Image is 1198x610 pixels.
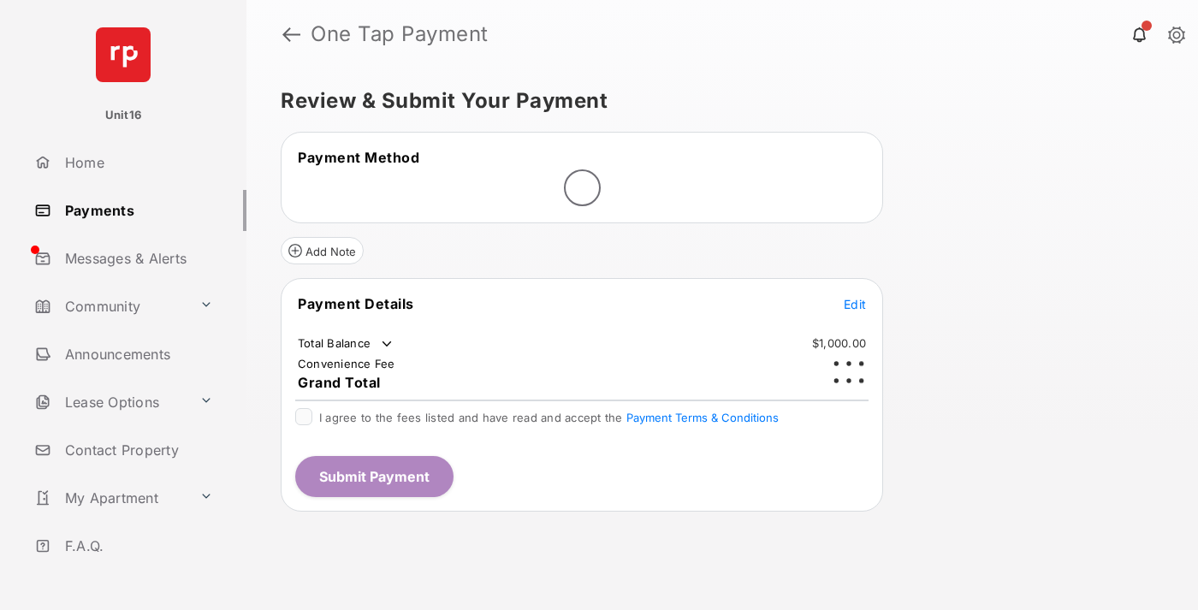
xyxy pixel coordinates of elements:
[281,237,364,264] button: Add Note
[27,286,193,327] a: Community
[27,382,193,423] a: Lease Options
[298,295,414,312] span: Payment Details
[297,335,395,352] td: Total Balance
[27,429,246,471] a: Contact Property
[319,411,779,424] span: I agree to the fees listed and have read and accept the
[811,335,867,351] td: $1,000.00
[96,27,151,82] img: svg+xml;base64,PHN2ZyB4bWxucz0iaHR0cDovL3d3dy53My5vcmcvMjAwMC9zdmciIHdpZHRoPSI2NCIgaGVpZ2h0PSI2NC...
[844,297,866,311] span: Edit
[27,190,246,231] a: Payments
[27,477,193,518] a: My Apartment
[281,91,1150,111] h5: Review & Submit Your Payment
[295,456,454,497] button: Submit Payment
[27,334,246,375] a: Announcements
[626,411,779,424] button: I agree to the fees listed and have read and accept the
[844,295,866,312] button: Edit
[298,374,381,391] span: Grand Total
[298,149,419,166] span: Payment Method
[297,356,396,371] td: Convenience Fee
[27,142,246,183] a: Home
[105,107,142,124] p: Unit16
[311,24,489,44] strong: One Tap Payment
[27,525,246,566] a: F.A.Q.
[27,238,246,279] a: Messages & Alerts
